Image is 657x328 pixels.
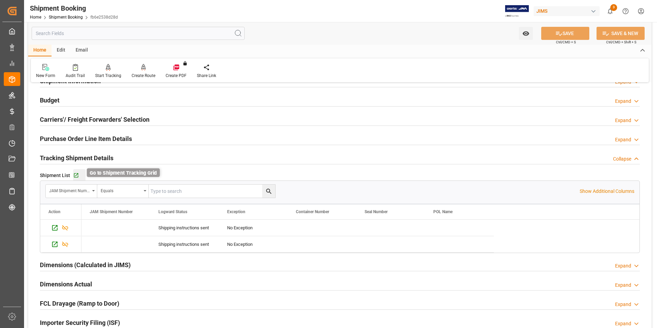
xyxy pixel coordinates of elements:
[73,169,86,182] button: Go to Shipment Tracking Grid
[158,220,211,236] div: Shipping instructions sent
[95,73,121,79] div: Start Tracking
[40,236,81,253] div: Press SPACE to select this row.
[227,220,279,236] div: No Exception
[541,27,589,40] button: SAVE
[556,40,576,45] span: Ctrl/CMD + S
[132,73,155,79] div: Create Route
[158,237,211,252] div: Shipping instructions sent
[66,73,85,79] div: Audit Trail
[618,3,633,19] button: Help Center
[615,320,631,327] div: Expand
[36,73,55,79] div: New Form
[40,134,132,143] h2: Purchase Order Line Item Details
[70,45,93,56] div: Email
[46,185,97,198] button: open menu
[52,45,70,56] div: Edit
[40,280,92,289] h2: Dimensions Actual
[433,209,453,214] span: POL Name
[40,220,81,236] div: Press SPACE to select this row.
[227,237,279,252] div: No Exception
[262,185,275,198] button: search button
[81,220,494,236] div: Press SPACE to select this row.
[580,188,634,195] p: Show Additional Columns
[101,186,141,194] div: Equals
[158,209,187,214] span: Logward Status
[615,282,631,289] div: Expand
[197,73,216,79] div: Share Link
[606,40,636,45] span: Ctrl/CMD + Shift + S
[81,236,494,253] div: Press SPACE to select this row.
[610,4,617,11] span: 3
[296,209,329,214] span: Container Number
[505,5,529,17] img: Exertis%20JAM%20-%20Email%20Logo.jpg_1722504956.jpg
[90,209,133,214] span: JAM Shipment Number
[365,209,388,214] span: Seal Number
[613,155,631,163] div: Collapse
[615,136,631,143] div: Expand
[49,186,90,194] div: JAM Shipment Number
[149,185,275,198] input: Type to search
[615,301,631,308] div: Expand
[40,260,131,270] h2: Dimensions (Calculated in JIMS)
[28,45,52,56] div: Home
[40,96,59,105] h2: Budget
[597,27,645,40] button: SAVE & NEW
[40,115,149,124] h2: Carriers'/ Freight Forwarders' Selection
[30,15,41,20] a: Home
[615,98,631,105] div: Expand
[49,15,83,20] a: Shipment Booking
[40,299,119,308] h2: FCL Drayage (Ramp to Door)
[227,209,245,214] span: Exception
[40,318,120,327] h2: Importer Security Filing (ISF)
[97,185,149,198] button: open menu
[48,209,60,214] div: Action
[534,6,600,16] div: JIMS
[40,172,70,179] span: Shipment List
[30,3,118,13] div: Shipment Booking
[40,153,113,163] h2: Tracking Shipment Details
[519,27,533,40] button: open menu
[534,4,602,18] button: JIMS
[602,3,618,19] button: show 3 new notifications
[615,262,631,270] div: Expand
[32,27,245,40] input: Search Fields
[87,168,160,177] div: Go to Shipment Tracking Grid
[615,117,631,124] div: Expand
